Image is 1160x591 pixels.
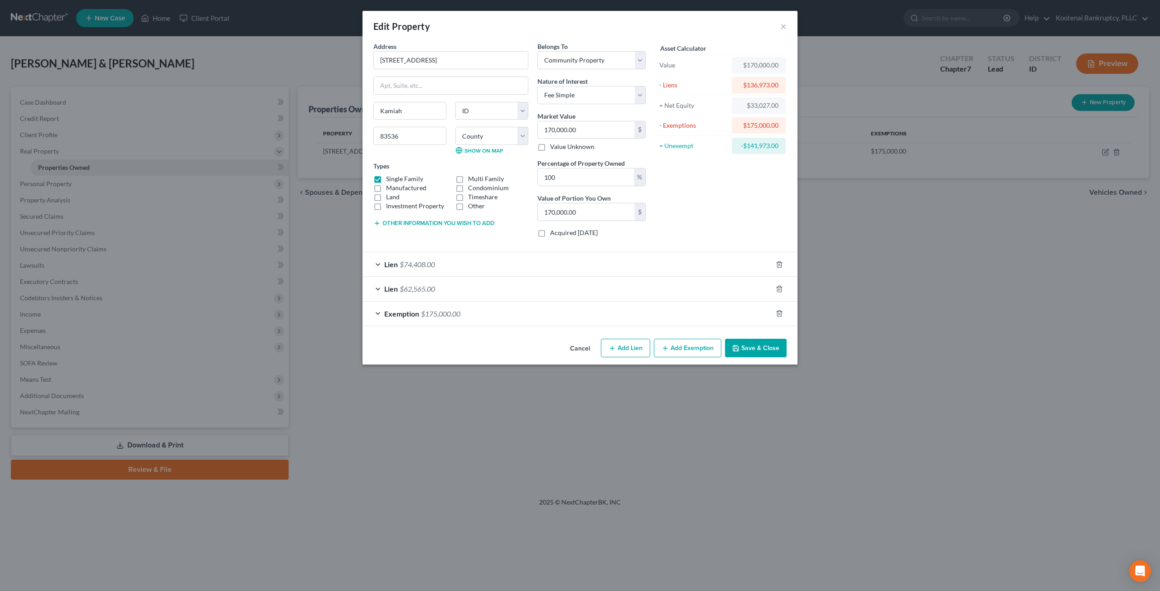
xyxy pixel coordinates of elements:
label: Multi Family [468,174,504,183]
span: Belongs To [537,43,568,50]
button: Cancel [563,340,597,358]
button: Other information you wish to add [373,220,494,227]
label: Condominium [468,183,509,192]
label: Land [386,192,400,202]
span: Lien [384,284,398,293]
button: Add Lien [601,339,650,358]
span: Lien [384,260,398,269]
label: Market Value [537,111,575,121]
div: $33,027.00 [739,101,778,110]
label: Acquired [DATE] [550,228,598,237]
label: Manufactured [386,183,426,192]
div: $ [634,121,645,139]
label: Single Family [386,174,423,183]
button: × [780,21,787,32]
label: Types [373,161,389,171]
span: Exemption [384,309,419,318]
label: Investment Property [386,202,444,211]
div: $175,000.00 [739,121,778,130]
span: $74,408.00 [400,260,435,269]
label: Timeshare [468,192,498,202]
label: Asset Calculator [660,43,706,53]
div: $136,973.00 [739,81,778,90]
span: $175,000.00 [421,309,460,318]
span: Address [373,43,396,50]
label: Nature of Interest [537,77,588,86]
button: Save & Close [725,339,787,358]
div: -$141,973.00 [739,141,778,150]
div: $ [634,203,645,221]
div: = Net Equity [659,101,728,110]
label: Other [468,202,485,211]
input: Enter city... [374,102,446,120]
input: Apt, Suite, etc... [374,77,528,94]
span: $62,565.00 [400,284,435,293]
label: Value Unknown [550,142,594,151]
input: Enter zip... [373,127,446,145]
div: = Unexempt [659,141,728,150]
div: Value [659,61,728,70]
input: 0.00 [538,168,634,186]
div: % [634,168,645,186]
a: Show on Map [455,147,503,154]
div: - Liens [659,81,728,90]
div: - Exemptions [659,121,728,130]
div: Edit Property [373,20,430,33]
div: Open Intercom Messenger [1129,560,1151,582]
button: Add Exemption [654,339,721,358]
input: 0.00 [538,203,634,221]
label: Value of Portion You Own [537,193,611,203]
label: Percentage of Property Owned [537,159,625,168]
input: Enter address... [374,52,528,69]
input: 0.00 [538,121,634,139]
div: $170,000.00 [739,61,778,70]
